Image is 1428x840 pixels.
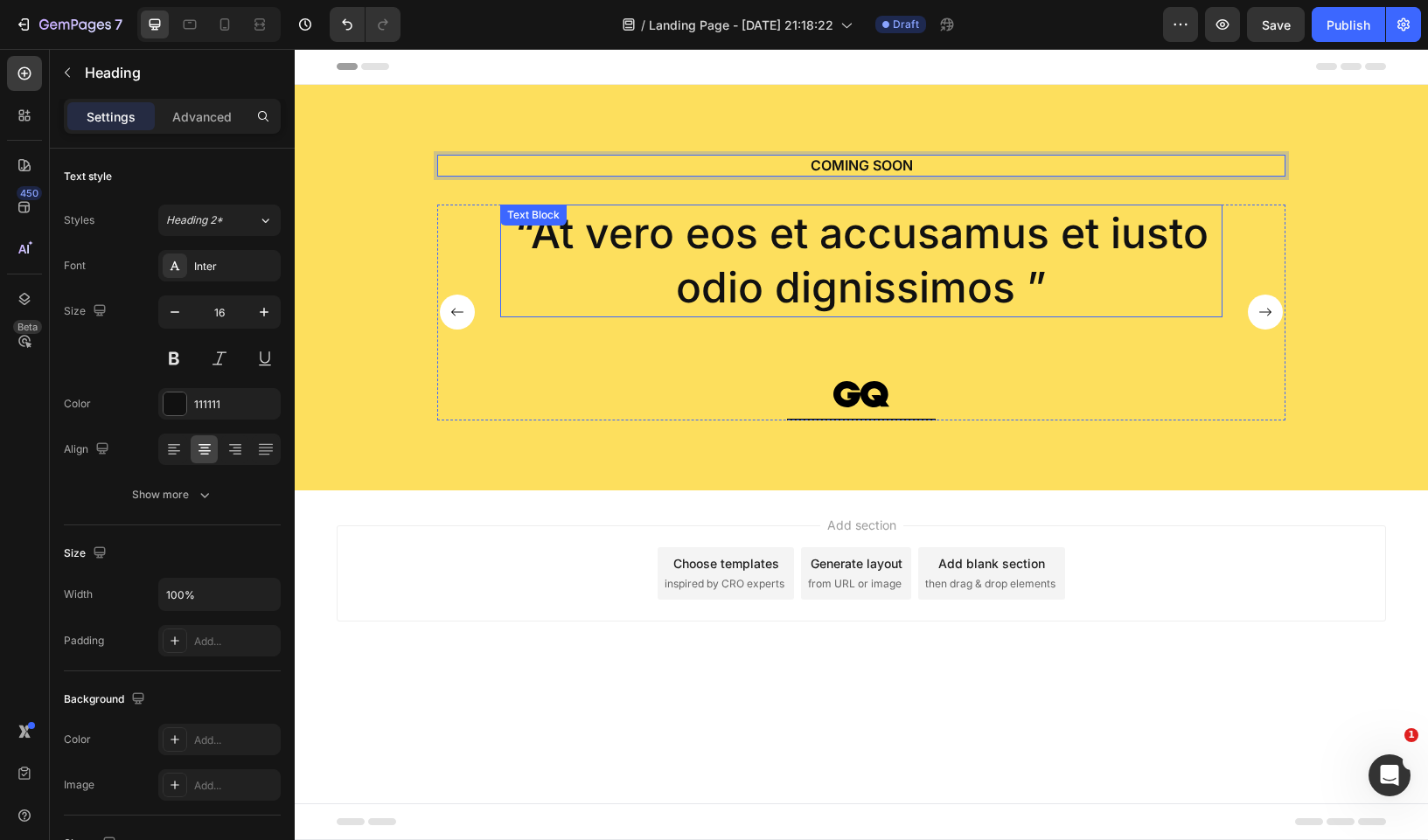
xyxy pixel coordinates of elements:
div: Background [64,688,149,712]
div: Color [64,396,91,412]
div: Undo/Redo [330,7,401,42]
span: from URL or image [513,527,607,543]
div: Choose templates [379,505,484,524]
iframe: Intercom live chat [1369,754,1411,796]
p: 7 [115,14,122,35]
div: Add... [194,732,276,748]
div: Add... [194,778,276,794]
button: Save [1247,7,1305,42]
div: Color [64,732,91,747]
div: Size [64,542,110,566]
span: then drag & drop elements [630,527,761,543]
button: Publish [1312,7,1385,42]
p: Settings [87,108,136,126]
div: Size [64,300,110,323]
div: Add... [194,634,276,649]
div: Font [64,258,86,274]
div: Beta [13,320,42,334]
div: Generate layout [516,505,608,524]
span: Landing Page - [DATE] 21:18:22 [649,16,833,34]
div: Padding [64,633,104,649]
div: Show more [132,486,213,503]
div: Add blank section [644,505,750,524]
span: inspired by CRO experts [370,527,490,543]
button: Show more [64,479,281,510]
p: Heading [85,62,274,83]
div: Text style [64,169,112,184]
input: Auto [159,579,280,610]
span: Save [1262,17,1291,32]
span: Heading 2* [166,212,223,228]
div: Image [64,777,94,793]
button: 7 [7,7,130,42]
iframe: Design area [295,49,1428,840]
div: 111111 [194,397,276,413]
div: Publish [1327,16,1370,34]
div: Inter [194,259,276,274]
span: / [641,16,645,34]
button: Heading 2* [158,205,281,236]
img: gempages_432750572815254551-ef2d07fe-65d6-4222-9f47-c36fddecffd7.svg [534,328,599,363]
span: Draft [893,17,919,32]
span: Add section [526,467,609,485]
div: Align [64,438,113,462]
span: 1 [1404,728,1418,742]
div: Styles [64,212,94,228]
button: Carousel Next Arrow [953,246,988,281]
div: Width [64,587,93,602]
p: Advanced [172,108,232,126]
div: 450 [17,186,42,200]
